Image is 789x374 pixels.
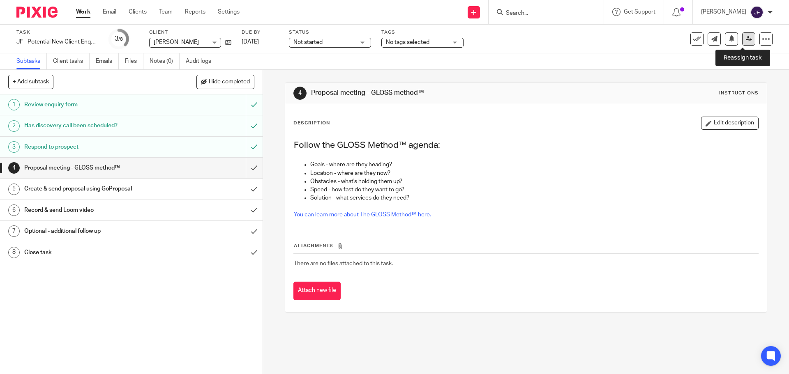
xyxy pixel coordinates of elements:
[115,34,123,44] div: 3
[386,39,429,45] span: No tags selected
[129,8,147,16] a: Clients
[16,7,58,18] img: Pixie
[8,162,20,174] div: 4
[310,194,758,202] p: Solution - what services do they need?
[701,117,759,130] button: Edit description
[24,246,166,259] h1: Close task
[242,39,259,45] span: [DATE]
[24,183,166,195] h1: Create & send proposal using GoProposal
[8,75,53,89] button: + Add subtask
[24,225,166,237] h1: Optional - additional follow up
[16,38,99,46] div: JF - Potential New Client Enquiry Form - Lesser & Co Chartered Accountants - [PERSON_NAME]
[96,53,119,69] a: Emails
[8,120,20,132] div: 2
[294,212,431,218] a: You can learn more about The GLOSS Method™ here.
[310,169,758,177] p: Location - where are they now?
[24,119,166,132] h1: Has discovery call been scheduled?
[294,261,393,266] span: There are no files attached to this task.
[8,99,20,110] div: 1
[154,39,199,45] span: [PERSON_NAME]
[185,8,205,16] a: Reports
[53,53,90,69] a: Client tasks
[310,161,758,169] p: Goals - where are they heading?
[149,29,231,36] label: Client
[24,141,166,153] h1: Respond to prospect
[8,141,20,153] div: 3
[125,53,143,69] a: Files
[209,79,250,85] span: Hide completed
[311,89,544,97] h1: Proposal meeting - GLOSS method™
[289,29,371,36] label: Status
[150,53,180,69] a: Notes (0)
[24,162,166,174] h1: Proposal meeting - GLOSS method™
[16,53,47,69] a: Subtasks
[293,282,341,300] button: Attach new file
[719,90,759,96] div: Instructions
[294,138,758,152] h2: Follow the GLOSS Method™ agenda:
[381,29,464,36] label: Tags
[196,75,254,89] button: Hide completed
[293,120,330,126] p: Description
[24,99,166,111] h1: Review enquiry form
[310,186,758,194] p: Speed - how fast do they want to go?
[293,39,323,45] span: Not started
[76,8,90,16] a: Work
[8,204,20,216] div: 6
[242,29,279,36] label: Due by
[24,204,166,216] h1: Record & send Loom video
[505,10,579,17] input: Search
[118,37,123,41] small: /8
[750,6,764,19] img: svg%3E
[310,177,758,186] p: Obstacles - what's holding them up?
[103,8,116,16] a: Email
[8,184,20,195] div: 5
[218,8,240,16] a: Settings
[624,9,655,15] span: Get Support
[16,38,99,46] div: JF - Potential New Client Enquiry Form - Lesser &amp; Co Chartered Accountants - Anil Chumber
[16,29,99,36] label: Task
[293,87,307,100] div: 4
[159,8,173,16] a: Team
[8,247,20,258] div: 8
[8,225,20,237] div: 7
[186,53,217,69] a: Audit logs
[701,8,746,16] p: [PERSON_NAME]
[294,243,333,248] span: Attachments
